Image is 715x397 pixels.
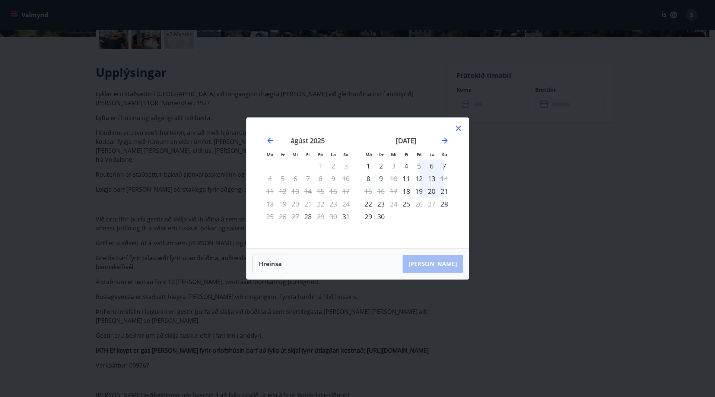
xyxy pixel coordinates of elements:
[375,160,387,172] td: Choose þriðjudagur, 2. september 2025 as your check-in date. It’s available.
[413,160,425,172] td: Choose föstudagur, 5. september 2025 as your check-in date. It’s available.
[425,160,438,172] td: Choose laugardagur, 6. september 2025 as your check-in date. It’s available.
[302,198,314,210] td: Not available. fimmtudagur, 21. ágúst 2025
[289,210,302,223] td: Not available. miðvikudagur, 27. ágúst 2025
[314,172,327,185] td: Not available. föstudagur, 8. ágúst 2025
[379,152,384,157] small: Þr
[318,152,323,157] small: Fö
[413,198,425,210] td: Not available. föstudagur, 26. september 2025
[340,198,352,210] td: Not available. sunnudagur, 24. ágúst 2025
[438,172,451,185] td: Not available. sunnudagur, 14. september 2025
[314,185,327,198] td: Not available. föstudagur, 15. ágúst 2025
[362,210,375,223] div: 29
[387,172,400,185] div: Aðeins útritun í boði
[302,210,314,223] td: Choose fimmtudagur, 28. ágúst 2025 as your check-in date. It’s available.
[302,210,314,223] div: Aðeins innritun í boði
[375,172,387,185] div: 9
[327,210,340,223] td: Not available. laugardagur, 30. ágúst 2025
[438,172,451,185] div: Aðeins útritun í boði
[438,185,451,198] td: Choose sunnudagur, 21. september 2025 as your check-in date. It’s available.
[413,185,425,198] div: 19
[425,185,438,198] td: Choose laugardagur, 20. september 2025 as your check-in date. It’s available.
[400,172,413,185] div: Aðeins innritun í boði
[425,160,438,172] div: 6
[387,185,400,198] td: Not available. miðvikudagur, 17. september 2025
[400,172,413,185] td: Choose fimmtudagur, 11. september 2025 as your check-in date. It’s available.
[340,210,352,223] div: Aðeins innritun í boði
[391,152,397,157] small: Mi
[362,198,375,210] div: 22
[255,127,460,239] div: Calendar
[264,198,276,210] td: Not available. mánudagur, 18. ágúst 2025
[387,160,400,172] div: Aðeins útritun í boði
[438,185,451,198] div: 21
[375,185,387,198] td: Not available. þriðjudagur, 16. september 2025
[413,172,425,185] td: Choose föstudagur, 12. september 2025 as your check-in date. It’s available.
[314,210,327,223] td: Not available. föstudagur, 29. ágúst 2025
[302,172,314,185] td: Not available. fimmtudagur, 7. ágúst 2025
[387,160,400,172] td: Not available. miðvikudagur, 3. september 2025
[425,198,438,210] td: Not available. laugardagur, 27. september 2025
[362,160,375,172] td: Choose mánudagur, 1. september 2025 as your check-in date. It’s available.
[400,185,413,198] td: Choose fimmtudagur, 18. september 2025 as your check-in date. It’s available.
[276,210,289,223] td: Not available. þriðjudagur, 26. ágúst 2025
[289,198,302,210] td: Not available. miðvikudagur, 20. ágúst 2025
[362,198,375,210] td: Choose mánudagur, 22. september 2025 as your check-in date. It’s available.
[280,152,285,157] small: Þr
[327,160,340,172] td: Not available. laugardagur, 2. ágúst 2025
[375,172,387,185] td: Choose þriðjudagur, 9. september 2025 as your check-in date. It’s available.
[413,160,425,172] div: 5
[252,255,288,273] button: Hreinsa
[276,172,289,185] td: Not available. þriðjudagur, 5. ágúst 2025
[362,172,375,185] td: Choose mánudagur, 8. september 2025 as your check-in date. It’s available.
[340,210,352,223] td: Choose sunnudagur, 31. ágúst 2025 as your check-in date. It’s available.
[400,160,413,172] td: Choose fimmtudagur, 4. september 2025 as your check-in date. It’s available.
[438,160,451,172] td: Choose sunnudagur, 7. september 2025 as your check-in date. It’s available.
[331,152,336,157] small: La
[400,185,413,198] div: Aðeins innritun í boði
[340,172,352,185] td: Not available. sunnudagur, 10. ágúst 2025
[425,185,438,198] div: 20
[267,152,273,157] small: Má
[413,198,425,210] div: Aðeins útritun í boði
[314,210,327,223] div: Aðeins útritun í boði
[438,160,451,172] div: 7
[289,172,302,185] td: Not available. miðvikudagur, 6. ágúst 2025
[438,198,451,210] div: Aðeins innritun í boði
[314,198,327,210] td: Not available. föstudagur, 22. ágúst 2025
[327,198,340,210] td: Not available. laugardagur, 23. ágúst 2025
[362,185,375,198] td: Not available. mánudagur, 15. september 2025
[264,210,276,223] td: Not available. mánudagur, 25. ágúst 2025
[276,198,289,210] td: Not available. þriðjudagur, 19. ágúst 2025
[362,210,375,223] td: Choose mánudagur, 29. september 2025 as your check-in date. It’s available.
[343,152,349,157] small: Su
[400,198,413,210] td: Choose fimmtudagur, 25. september 2025 as your check-in date. It’s available.
[396,136,416,145] strong: [DATE]
[302,185,314,198] td: Not available. fimmtudagur, 14. ágúst 2025
[314,160,327,172] td: Not available. föstudagur, 1. ágúst 2025
[264,185,276,198] td: Not available. mánudagur, 11. ágúst 2025
[289,185,302,198] td: Not available. miðvikudagur, 13. ágúst 2025
[438,198,451,210] td: Choose sunnudagur, 28. september 2025 as your check-in date. It’s available.
[291,136,325,145] strong: ágúst 2025
[327,172,340,185] td: Not available. laugardagur, 9. ágúst 2025
[425,172,438,185] td: Choose laugardagur, 13. september 2025 as your check-in date. It’s available.
[266,136,275,145] div: Move backward to switch to the previous month.
[276,185,289,198] td: Not available. þriðjudagur, 12. ágúst 2025
[375,160,387,172] div: 2
[440,136,449,145] div: Move forward to switch to the next month.
[306,152,310,157] small: Fi
[425,172,438,185] div: 13
[413,172,425,185] div: 12
[292,152,298,157] small: Mi
[405,152,409,157] small: Fi
[340,160,352,172] td: Not available. sunnudagur, 3. ágúst 2025
[400,198,413,210] div: Aðeins innritun í boði
[362,160,375,172] div: 1
[365,152,372,157] small: Má
[387,172,400,185] td: Not available. miðvikudagur, 10. september 2025
[375,198,387,210] div: 23
[442,152,447,157] small: Su
[375,210,387,223] div: 30
[387,198,400,210] div: Aðeins útritun í boði
[387,198,400,210] td: Not available. miðvikudagur, 24. september 2025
